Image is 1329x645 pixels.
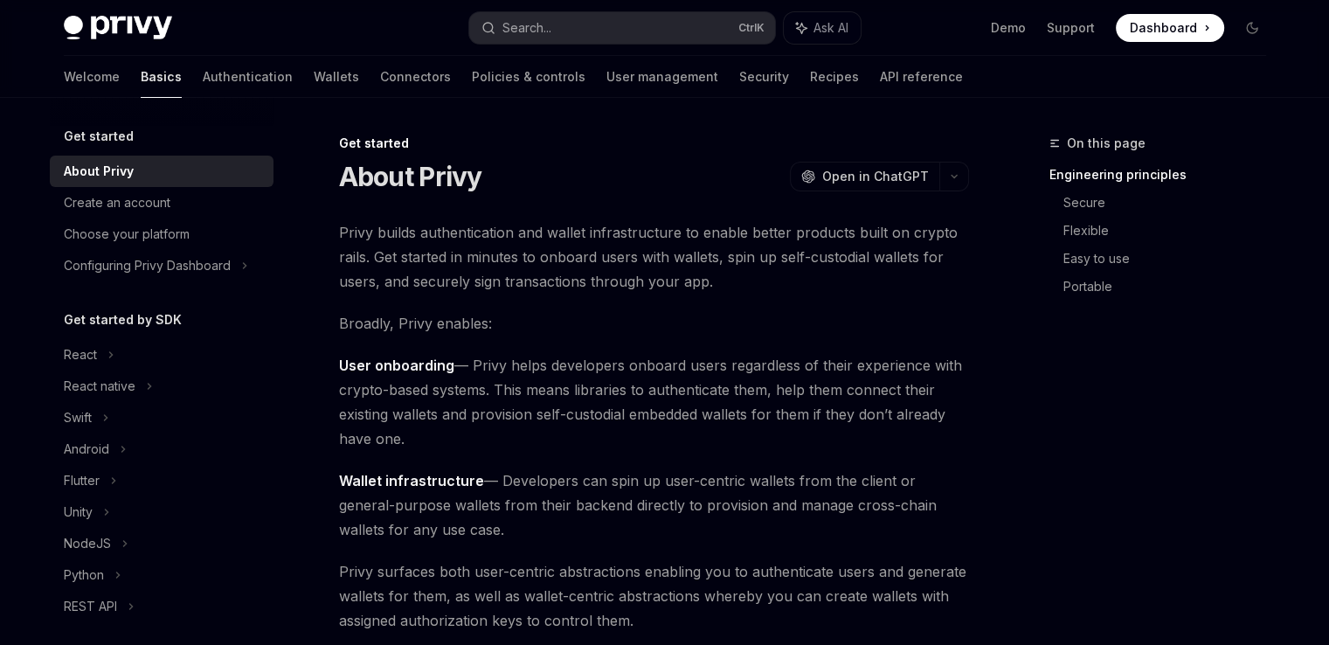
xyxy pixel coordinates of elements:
button: Search...CtrlK [469,12,775,44]
a: Authentication [203,56,293,98]
button: Toggle dark mode [1238,14,1266,42]
span: Broadly, Privy enables: [339,311,969,336]
a: Support [1047,19,1095,37]
a: About Privy [50,156,273,187]
span: Ask AI [813,19,848,37]
div: Android [64,439,109,460]
img: dark logo [64,16,172,40]
a: Easy to use [1063,245,1280,273]
a: Policies & controls [472,56,585,98]
div: NodeJS [64,533,111,554]
span: — Developers can spin up user-centric wallets from the client or general-purpose wallets from the... [339,468,969,542]
div: About Privy [64,161,134,182]
div: Search... [502,17,551,38]
span: — Privy helps developers onboard users regardless of their experience with crypto-based systems. ... [339,353,969,451]
span: Open in ChatGPT [822,168,929,185]
div: React [64,344,97,365]
div: REST API [64,596,117,617]
a: Security [739,56,789,98]
a: Welcome [64,56,120,98]
div: React native [64,376,135,397]
a: Demo [991,19,1026,37]
div: Get started [339,135,969,152]
span: Privy builds authentication and wallet infrastructure to enable better products built on crypto r... [339,220,969,294]
a: Create an account [50,187,273,218]
span: Ctrl K [738,21,765,35]
strong: User onboarding [339,357,454,374]
h1: About Privy [339,161,482,192]
h5: Get started by SDK [64,309,182,330]
a: API reference [880,56,963,98]
span: Privy surfaces both user-centric abstractions enabling you to authenticate users and generate wal... [339,559,969,633]
div: Choose your platform [64,224,190,245]
strong: Wallet infrastructure [339,472,484,489]
div: Flutter [64,470,100,491]
a: Engineering principles [1049,161,1280,189]
a: Secure [1063,189,1280,217]
div: Swift [64,407,92,428]
div: Configuring Privy Dashboard [64,255,231,276]
div: Unity [64,502,93,523]
a: Recipes [810,56,859,98]
a: Wallets [314,56,359,98]
button: Open in ChatGPT [790,162,939,191]
div: Python [64,565,104,586]
h5: Get started [64,126,134,147]
div: Create an account [64,192,170,213]
a: User management [606,56,718,98]
a: Connectors [380,56,451,98]
span: Dashboard [1130,19,1197,37]
a: Portable [1063,273,1280,301]
a: Dashboard [1116,14,1224,42]
a: Basics [141,56,182,98]
span: On this page [1067,133,1146,154]
a: Flexible [1063,217,1280,245]
button: Ask AI [784,12,861,44]
a: Choose your platform [50,218,273,250]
